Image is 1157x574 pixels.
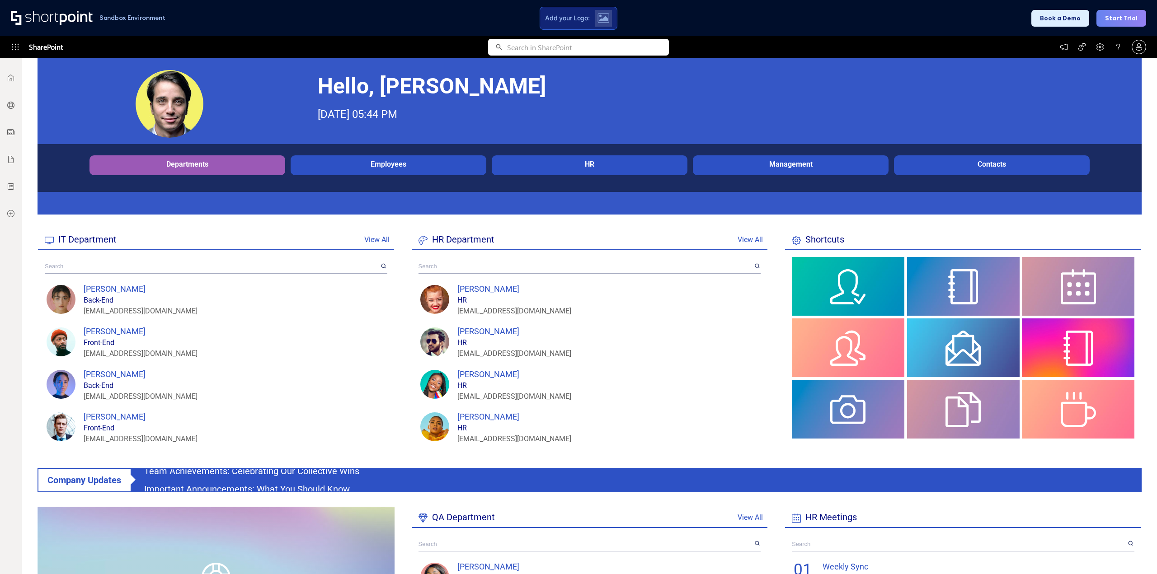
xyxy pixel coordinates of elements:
[84,348,386,359] div: [EMAIL_ADDRESS][DOMAIN_NAME]
[144,460,1123,482] div: Team Achievements: Celebrating Our Collective Wins
[84,337,386,348] div: Front-End
[1031,10,1089,27] button: Book a Demo
[419,512,495,523] span: QA Department
[792,512,857,523] span: HR Meetings
[89,173,285,186] div: Description
[457,423,759,434] div: HR
[492,173,687,186] div: Description
[84,423,386,434] div: Front-End
[738,235,763,244] a: View All
[457,283,759,295] div: [PERSON_NAME]
[597,13,609,23] img: Upload logo
[457,434,759,444] div: [EMAIL_ADDRESS][DOMAIN_NAME]
[84,283,386,295] div: [PERSON_NAME]
[84,411,386,423] div: [PERSON_NAME]
[457,348,759,359] div: [EMAIL_ADDRESS][DOMAIN_NAME]
[457,325,759,337] div: [PERSON_NAME]
[457,306,759,317] div: [EMAIL_ADDRESS][DOMAIN_NAME]
[695,160,886,168] div: Management
[318,73,546,99] strong: Hello, [PERSON_NAME]
[457,368,759,380] div: [PERSON_NAME]
[45,234,117,245] span: IT Department
[84,325,386,337] div: [PERSON_NAME]
[738,513,763,521] a: View All
[457,411,759,423] div: [PERSON_NAME]
[823,560,1133,573] div: Weekly Sync
[92,160,283,168] div: Departments
[99,15,165,20] h1: Sandbox Environment
[792,537,1126,551] input: Search
[84,295,386,306] div: Back-End
[457,380,759,391] div: HR
[38,469,130,491] div: Company Updates
[364,235,390,244] a: View All
[84,434,386,444] div: [EMAIL_ADDRESS][DOMAIN_NAME]
[293,160,484,168] div: Employees
[144,478,1123,500] div: Important Announcements: What You Should Know
[1096,10,1146,27] button: Start Trial
[419,537,753,551] input: Search
[419,259,753,273] input: Search
[84,368,386,380] div: [PERSON_NAME]
[1112,531,1157,574] iframe: Chat Widget
[318,108,397,121] div: [DATE] 05:44 PM
[419,234,494,245] span: HR Department
[45,259,379,273] input: Search
[457,337,759,348] div: HR
[494,160,685,168] div: HR
[291,173,486,186] div: Description
[457,391,759,402] div: [EMAIL_ADDRESS][DOMAIN_NAME]
[84,380,386,391] div: Back-End
[84,306,386,317] div: [EMAIL_ADDRESS][DOMAIN_NAME]
[457,295,759,306] div: HR
[896,160,1087,168] div: Contacts
[457,560,759,573] div: [PERSON_NAME]
[545,14,589,22] span: Add your Logo:
[792,234,844,245] span: Shortcuts
[84,391,386,402] div: [EMAIL_ADDRESS][DOMAIN_NAME]
[507,39,669,56] input: Search in SharePoint
[894,173,1090,186] div: Description
[693,173,889,186] div: Description
[29,36,63,58] span: SharePoint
